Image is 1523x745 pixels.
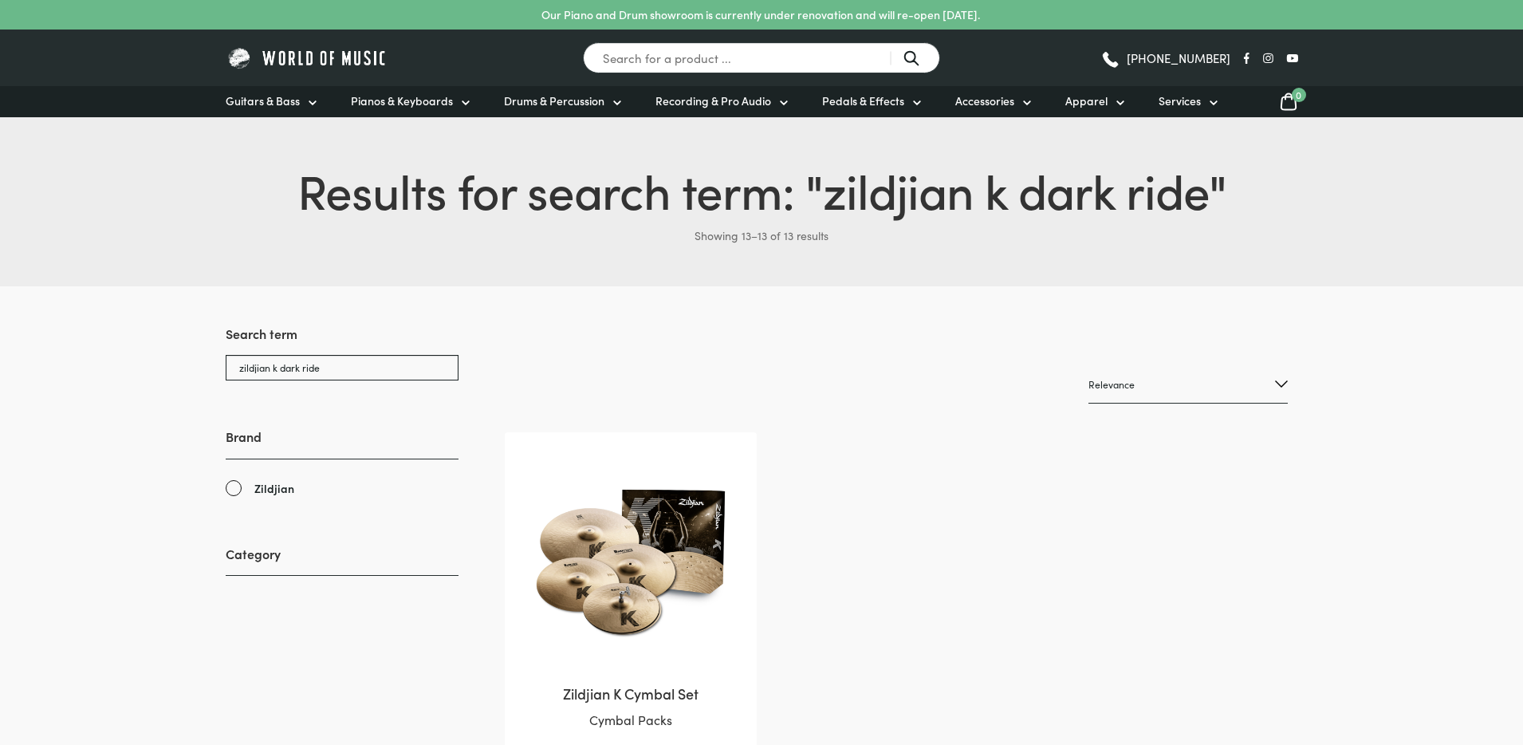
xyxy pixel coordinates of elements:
p: Our Piano and Drum showroom is currently under renovation and will re-open [DATE]. [541,6,980,23]
span: Guitars & Bass [226,93,300,109]
span: Services [1159,93,1201,109]
h3: Category [226,545,458,576]
img: World of Music [226,45,389,70]
div: Brand [226,428,458,497]
a: Zildjian [226,479,458,498]
select: Shop order [1088,366,1288,404]
span: Recording & Pro Audio [655,93,771,109]
span: Drums & Percussion [504,93,604,109]
span: Pedals & Effects [822,93,904,109]
span: Zildjian [254,479,294,498]
h1: Results for search term: " " [226,156,1298,223]
p: Cymbal Packs [521,710,740,731]
iframe: Chat with our support team [1292,570,1523,745]
span: Apparel [1065,93,1108,109]
p: Showing 13–13 of 13 results [226,223,1298,248]
img: Zildjian K Cymbal Set [521,448,740,668]
input: Search for a product ... [583,42,940,73]
h2: Zildjian K Cymbal Set [521,684,740,704]
a: [PHONE_NUMBER] [1100,46,1230,70]
span: Accessories [955,93,1014,109]
span: 0 [1292,88,1306,102]
span: Pianos & Keyboards [351,93,453,109]
span: [PHONE_NUMBER] [1127,52,1230,64]
h3: Brand [226,428,458,459]
h3: Search term [226,325,458,355]
span: zildjian k dark ride [823,156,1209,223]
input: Search products... [226,355,458,380]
